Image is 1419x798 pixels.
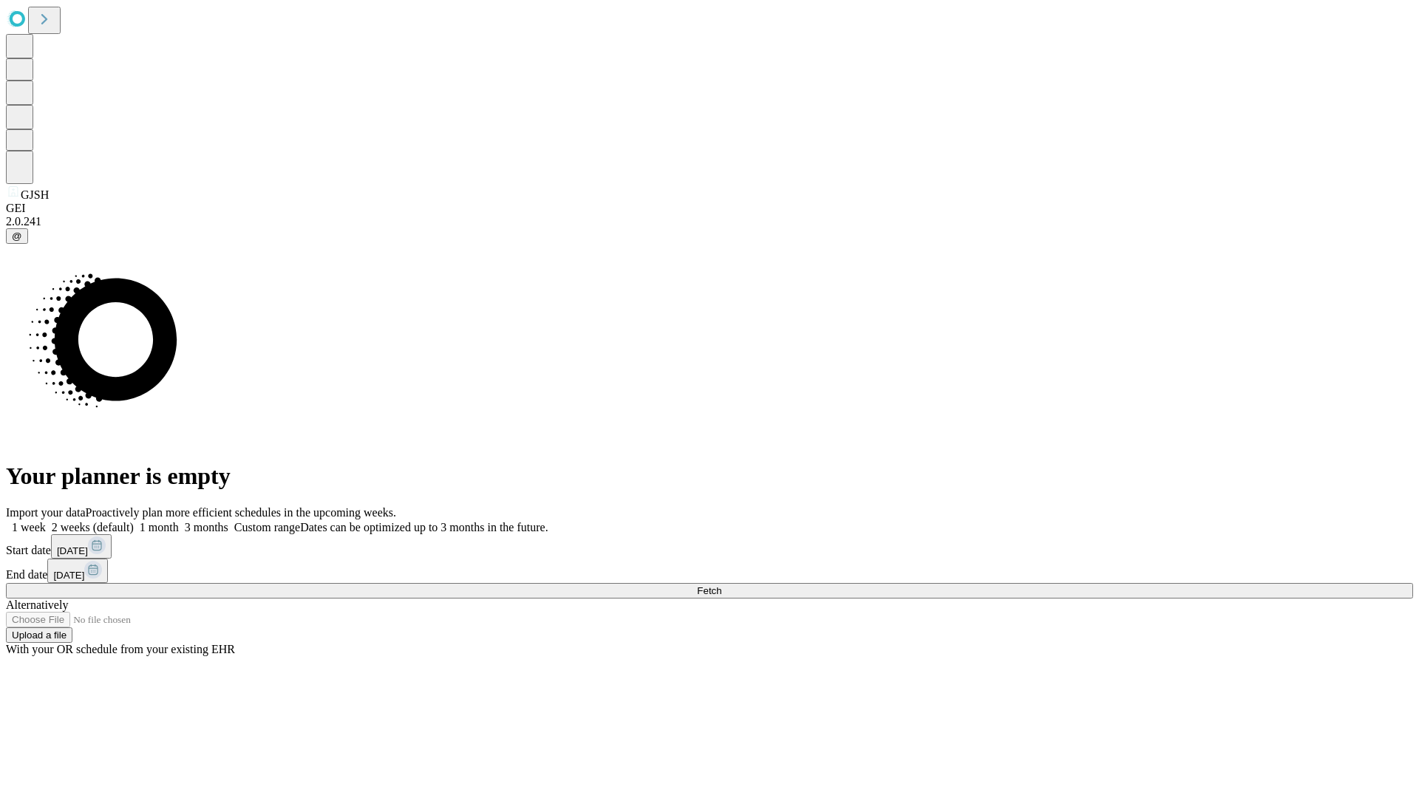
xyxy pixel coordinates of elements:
button: [DATE] [47,559,108,583]
span: @ [12,231,22,242]
div: GEI [6,202,1413,215]
span: With your OR schedule from your existing EHR [6,643,235,655]
span: Proactively plan more efficient schedules in the upcoming weeks. [86,506,396,519]
span: Dates can be optimized up to 3 months in the future. [300,521,548,533]
div: Start date [6,534,1413,559]
button: [DATE] [51,534,112,559]
span: 2 weeks (default) [52,521,134,533]
button: Upload a file [6,627,72,643]
div: 2.0.241 [6,215,1413,228]
span: 1 week [12,521,46,533]
div: End date [6,559,1413,583]
span: Fetch [697,585,721,596]
span: Alternatively [6,598,68,611]
button: Fetch [6,583,1413,598]
span: [DATE] [53,570,84,581]
h1: Your planner is empty [6,463,1413,490]
span: 3 months [185,521,228,533]
span: Import your data [6,506,86,519]
span: 1 month [140,521,179,533]
span: [DATE] [57,545,88,556]
span: GJSH [21,188,49,201]
span: Custom range [234,521,300,533]
button: @ [6,228,28,244]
